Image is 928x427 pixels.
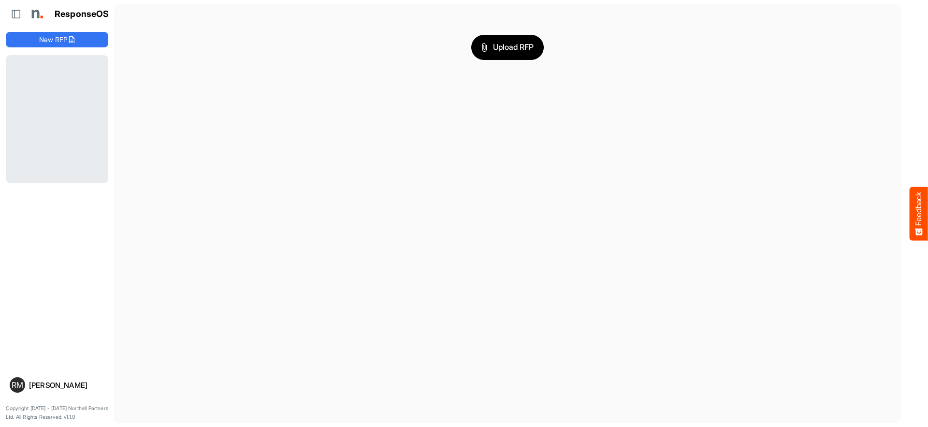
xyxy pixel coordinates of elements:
[6,404,108,421] p: Copyright [DATE] - [DATE] Northell Partners Ltd. All Rights Reserved. v1.1.0
[481,41,534,54] span: Upload RFP
[55,9,109,19] h1: ResponseOS
[12,381,23,389] span: RM
[6,32,108,47] button: New RFP
[910,187,928,240] button: Feedback
[27,4,46,24] img: Northell
[471,35,544,60] button: Upload RFP
[6,55,108,183] div: Loading...
[29,382,104,389] div: [PERSON_NAME]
